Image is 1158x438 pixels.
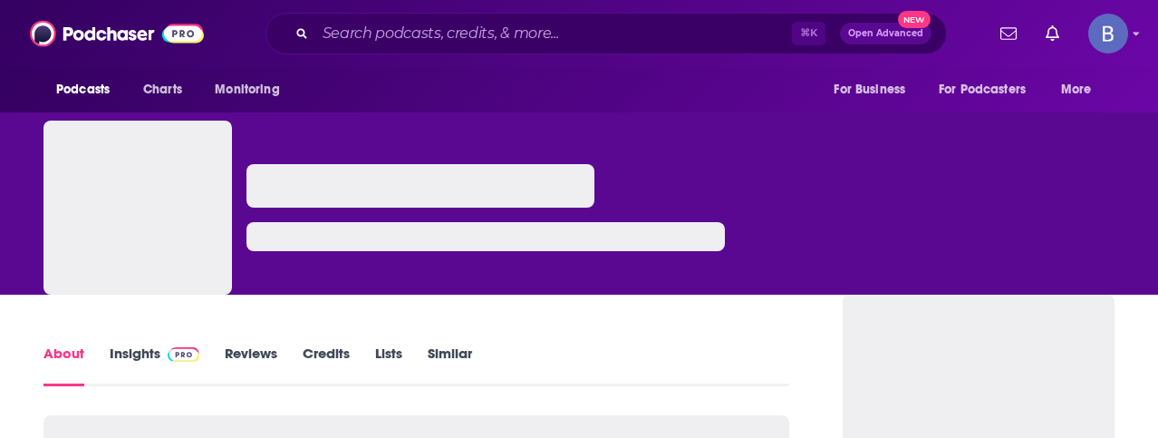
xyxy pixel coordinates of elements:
a: Show notifications dropdown [1038,18,1066,49]
input: Search podcasts, credits, & more... [315,19,792,48]
a: Credits [303,345,350,386]
span: New [898,11,931,28]
img: Podchaser Pro [168,347,199,362]
span: Charts [143,77,182,102]
span: More [1061,77,1092,102]
span: ⌘ K [792,22,825,45]
a: Charts [131,73,193,107]
span: Monitoring [215,77,279,102]
a: Lists [375,345,402,386]
img: Podchaser - Follow, Share and Rate Podcasts [30,16,204,51]
img: User Profile [1088,14,1128,54]
button: Show profile menu [1088,14,1128,54]
a: About [43,345,84,386]
button: open menu [821,73,928,107]
a: Similar [428,345,472,386]
span: Open Advanced [848,29,923,38]
button: open menu [1048,73,1115,107]
button: open menu [202,73,303,107]
a: Reviews [225,345,277,386]
button: open menu [927,73,1052,107]
div: Search podcasts, credits, & more... [265,13,947,54]
span: Podcasts [56,77,110,102]
a: InsightsPodchaser Pro [110,345,199,386]
span: For Podcasters [939,77,1026,102]
span: For Business [834,77,905,102]
a: Show notifications dropdown [993,18,1024,49]
span: Logged in as BTallent [1088,14,1128,54]
button: open menu [43,73,133,107]
button: Open AdvancedNew [840,23,931,44]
